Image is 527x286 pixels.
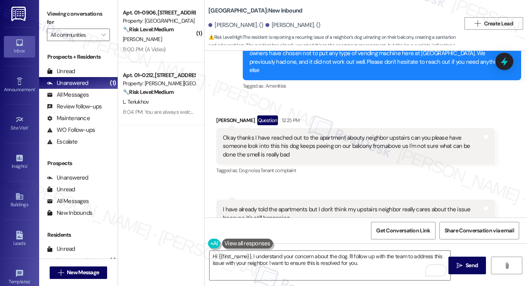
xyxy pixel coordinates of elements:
[108,255,118,267] div: (1)
[27,162,28,168] span: •
[249,41,509,75] div: Hi [PERSON_NAME], good morning! Regarding your suggestion for vending machines near the pool, our...
[208,34,242,40] strong: ⚠️ Risk Level: High
[47,79,88,87] div: Unanswered
[50,266,108,279] button: New Message
[457,263,462,269] i: 
[243,80,521,92] div: Tagged as:
[376,227,430,235] span: Get Conversation Link
[504,263,510,269] i: 
[50,29,97,41] input: All communities
[216,165,495,176] div: Tagged as:
[47,138,77,146] div: Escalate
[39,231,118,239] div: Residents
[35,86,36,91] span: •
[448,257,486,274] button: Send
[445,227,514,235] span: Share Conversation via email
[123,46,165,53] div: 8:00 PM: (A Video)
[47,185,75,194] div: Unread
[47,174,88,182] div: Unanswered
[123,36,162,43] span: [PERSON_NAME]
[484,20,513,28] span: Create Lead
[47,67,75,76] div: Unread
[123,88,174,95] strong: 🔧 Risk Level: Medium
[47,257,88,265] div: Unanswered
[210,251,451,280] textarea: To enrich screen reader interactions, please activate Accessibility in Grammarly extension settings
[108,77,118,89] div: (1)
[371,222,435,239] button: Get Conversation Link
[101,32,106,38] i: 
[47,114,90,122] div: Maintenance
[466,261,478,270] span: Send
[123,98,149,105] span: L. Teriukhov
[223,134,482,159] div: Okay thanks I have reached out to the apartment abouty neighbor upstairs can you please have some...
[280,116,300,124] div: 12:25 PM
[123,17,195,25] div: Property: [GEOGRAPHIC_DATA]
[260,167,296,174] span: Tenant complaint
[47,91,89,99] div: All Messages
[47,209,92,217] div: New Inbounds
[58,270,64,276] i: 
[28,124,29,130] span: •
[47,197,89,205] div: All Messages
[47,245,75,253] div: Unread
[30,278,31,283] span: •
[4,151,35,173] a: Insights •
[123,79,195,88] div: Property: [PERSON_NAME][GEOGRAPHIC_DATA]
[265,83,287,89] span: Amenities
[4,113,35,134] a: Site Visit •
[123,71,195,79] div: Apt. 01~0212, [STREET_ADDRESS][PERSON_NAME]
[265,21,321,29] div: [PERSON_NAME]. ()
[47,126,95,134] div: WO Follow-ups
[39,159,118,167] div: Prospects
[123,26,174,33] strong: 🔧 Risk Level: Medium
[208,33,461,67] span: : The resident is reporting a recurring issue of a neighbor's dog urinating on their balcony, cre...
[67,268,99,277] span: New Message
[47,8,110,29] label: Viewing conversations for
[39,53,118,61] div: Prospects + Residents
[257,115,278,125] div: Question
[123,9,195,17] div: Apt. 01~0906, [STREET_ADDRESS][PERSON_NAME]
[208,21,263,29] div: [PERSON_NAME]. ()
[439,222,519,239] button: Share Conversation via email
[208,7,302,15] b: [GEOGRAPHIC_DATA]: New Inbound
[4,36,35,57] a: Inbox
[223,205,482,222] div: I have already told the apartments but I don't think my upstairs neighbor really cares about the ...
[11,7,27,21] img: ResiDesk Logo
[123,108,204,115] div: 8:04 PM: You are always welcome :)
[475,20,480,27] i: 
[216,115,495,128] div: [PERSON_NAME]
[239,167,260,174] span: Dog noise ,
[4,228,35,250] a: Leads
[47,103,102,111] div: Review follow-ups
[464,17,523,30] button: Create Lead
[4,190,35,211] a: Buildings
